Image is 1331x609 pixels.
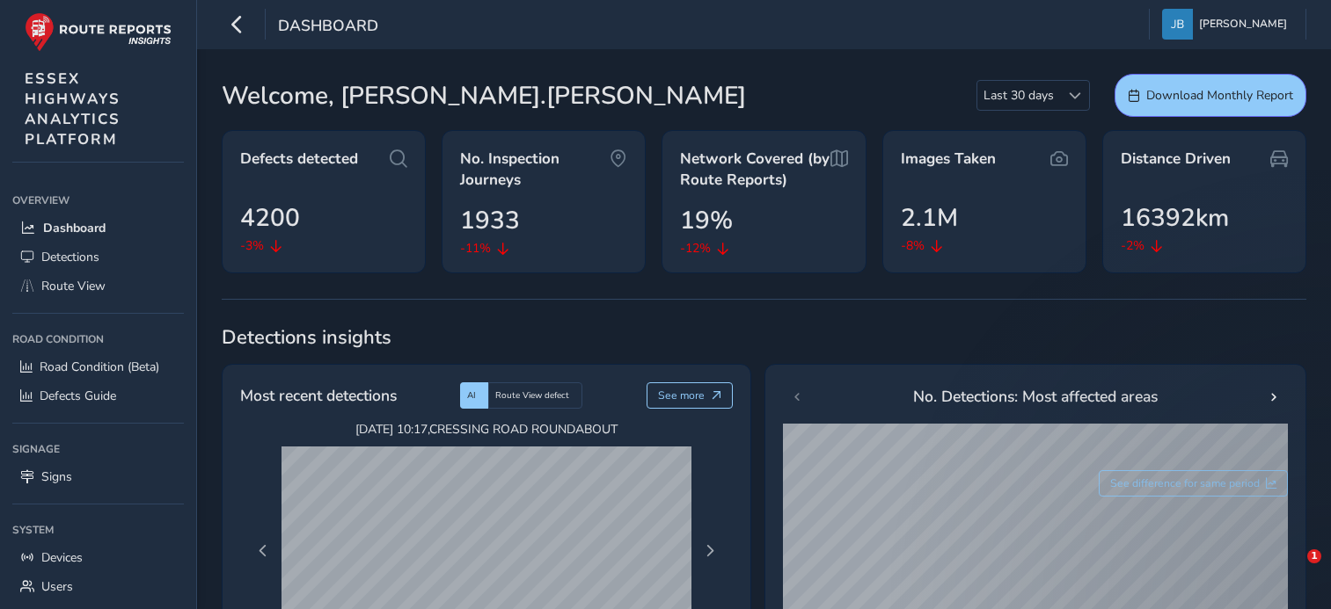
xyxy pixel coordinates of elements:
span: Welcome, [PERSON_NAME].[PERSON_NAME] [222,77,746,114]
a: Signs [12,462,184,491]
span: Images Taken [901,149,996,170]
span: 16392km [1121,199,1229,236]
span: Dashboard [43,220,106,236]
button: See more [647,382,734,409]
span: Defects detected [240,149,358,170]
a: Defects Guide [12,381,184,410]
span: Detections [41,249,99,265]
a: Devices [12,543,184,572]
div: Overview [12,187,184,214]
span: Download Monthly Report [1146,87,1293,104]
span: AI [467,389,476,402]
span: 19% [680,202,733,239]
span: 1 [1307,549,1321,563]
span: Signs [41,468,72,485]
span: Defects Guide [40,388,116,404]
div: Road Condition [12,326,184,352]
span: [PERSON_NAME] [1199,9,1287,40]
a: Road Condition (Beta) [12,352,184,381]
a: Detections [12,243,184,272]
span: Distance Driven [1121,149,1231,170]
span: -12% [680,239,711,257]
span: See more [658,388,705,402]
div: Route View defect [488,382,582,409]
span: See difference for same period [1110,476,1260,490]
span: Last 30 days [977,81,1060,110]
span: -11% [460,239,491,257]
span: -8% [901,236,925,255]
iframe: Intercom live chat [1271,549,1313,591]
button: [PERSON_NAME] [1162,9,1293,40]
span: [DATE] 10:17 , CRESSING ROAD ROUNDABOUT [282,421,691,438]
span: Dashboard [278,15,378,40]
span: Road Condition (Beta) [40,359,159,375]
span: -3% [240,236,264,255]
a: Users [12,572,184,601]
button: Previous Page [251,539,275,563]
span: ESSEX HIGHWAYS ANALYTICS PLATFORM [25,69,121,149]
span: Detections insights [222,324,1306,351]
span: Users [41,578,73,595]
span: Route View defect [495,389,569,402]
span: Devices [41,549,83,566]
span: Route View [41,278,106,294]
div: System [12,517,184,543]
span: Most recent detections [240,384,397,407]
span: -2% [1121,236,1145,255]
span: 2.1M [901,199,958,236]
a: Route View [12,272,184,301]
a: Dashboard [12,214,184,243]
button: Next Page [698,539,722,563]
div: Signage [12,436,184,462]
img: rr logo [25,12,172,52]
div: AI [460,382,488,409]
span: No. Detections: Most affected areas [913,385,1158,408]
button: Download Monthly Report [1115,74,1306,117]
img: diamond-layout [1162,9,1193,40]
span: Network Covered (by Route Reports) [680,149,830,190]
button: See difference for same period [1099,470,1289,497]
span: 1933 [460,202,520,239]
span: 4200 [240,199,300,236]
span: No. Inspection Journeys [460,149,610,190]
